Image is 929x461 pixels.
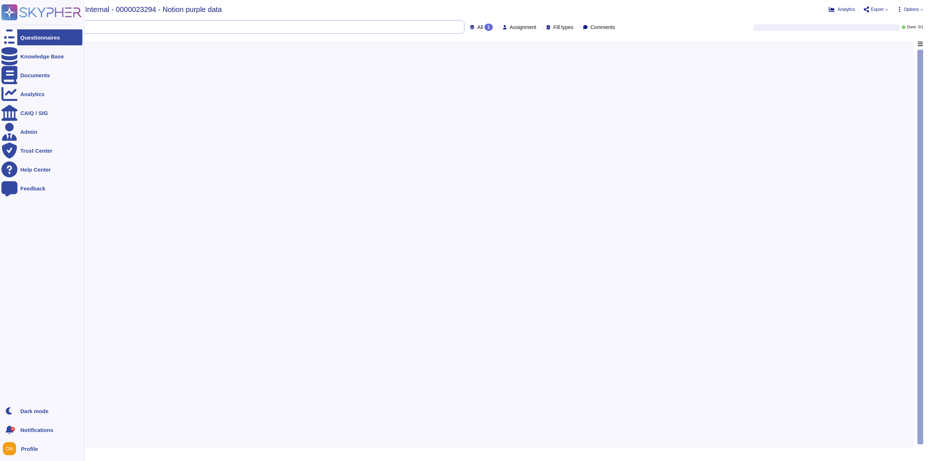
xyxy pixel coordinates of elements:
[20,129,37,135] div: Admin
[1,48,82,64] a: Knowledge Base
[20,73,50,78] div: Documents
[85,6,222,13] span: Internal - 0000023294 - Notion purple data
[20,91,45,97] div: Analytics
[838,7,855,12] span: Analytics
[1,441,21,457] button: user
[1,86,82,102] a: Analytics
[510,25,536,30] span: Assignment
[20,110,48,116] div: CAIQ / SIG
[829,7,855,12] button: Analytics
[20,35,60,40] div: Questionnaires
[20,186,45,191] div: Feedback
[20,167,51,172] div: Help Center
[29,21,457,33] input: Search by keywords
[484,24,493,31] div: 1
[1,161,82,177] a: Help Center
[3,442,16,455] img: user
[20,427,53,433] span: Notifications
[918,25,923,29] span: 0 / 1
[1,29,82,45] a: Questionnaires
[21,446,38,452] span: Profile
[477,25,483,30] span: All
[11,427,15,431] div: 9+
[1,124,82,140] a: Admin
[1,105,82,121] a: CAIQ / SIG
[20,408,49,414] div: Dark mode
[553,25,573,30] span: Fill types
[20,54,64,59] div: Knowledge Base
[871,7,884,12] span: Export
[1,180,82,196] a: Feedback
[904,7,919,12] span: Options
[20,148,52,153] div: Trust Center
[1,67,82,83] a: Documents
[1,143,82,159] a: Trust Center
[907,25,917,29] span: Done:
[590,25,615,30] span: Comments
